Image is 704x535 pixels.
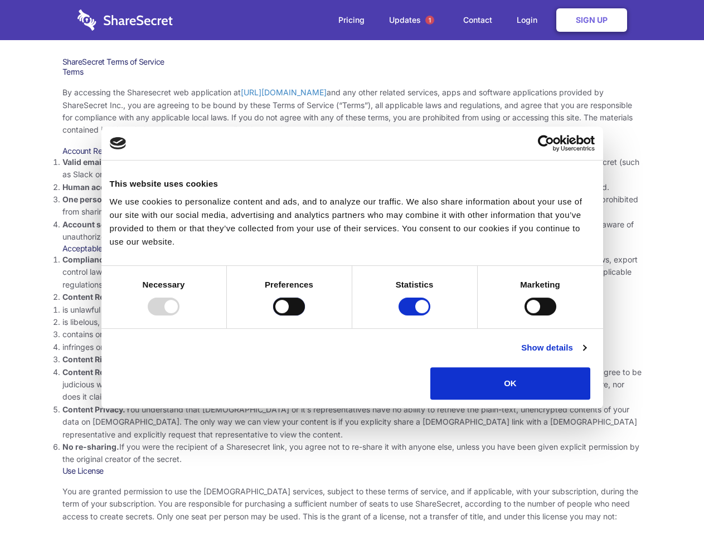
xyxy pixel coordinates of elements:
li: You agree that you will use Sharesecret only to secure and share content that you have the right ... [62,353,642,366]
strong: Content Restrictions. [62,292,144,301]
li: is unlawful or promotes unlawful activities [62,304,642,316]
strong: Statistics [396,280,434,289]
li: is libelous, defamatory, or fraudulent [62,316,642,328]
li: infringes on any proprietary right of any party, including patent, trademark, trade secret, copyr... [62,341,642,353]
a: Contact [452,3,503,37]
iframe: Drift Widget Chat Controller [648,479,691,522]
h3: Acceptable Use [62,244,642,254]
span: 1 [425,16,434,25]
h3: Use License [62,466,642,476]
strong: Content Responsibility. [62,367,152,377]
h1: ShareSecret Terms of Service [62,57,642,67]
strong: Marketing [520,280,560,289]
a: Sign Up [556,8,627,32]
li: Your use of the Sharesecret must not violate any applicable laws, including copyright or trademar... [62,254,642,291]
li: You are responsible for your own account security, including the security of your Sharesecret acc... [62,218,642,244]
a: Show details [521,341,586,354]
strong: Human accounts. [62,182,130,192]
li: You agree NOT to use Sharesecret to upload or share content that: [62,291,642,353]
strong: One person per account. [62,194,157,204]
strong: No re-sharing. [62,442,119,451]
a: [URL][DOMAIN_NAME] [241,87,327,97]
li: You are solely responsible for the content you share on Sharesecret, and with the people you shar... [62,366,642,403]
strong: Account security. [62,220,130,229]
li: contains or installs any active malware or exploits, or uses our platform for exploit delivery (s... [62,328,642,341]
strong: Valid email. [62,157,106,167]
li: You must provide a valid email address, either directly, or through approved third-party integrat... [62,156,642,181]
strong: Content Rights. [62,354,122,364]
strong: Compliance with local laws and regulations. [62,255,231,264]
img: logo [110,137,127,149]
li: You understand that [DEMOGRAPHIC_DATA] or it’s representatives have no ability to retrieve the pl... [62,403,642,441]
img: logo-wordmark-white-trans-d4663122ce5f474addd5e946df7df03e33cb6a1c49d2221995e7729f52c070b2.svg [77,9,173,31]
a: Pricing [327,3,376,37]
strong: Content Privacy. [62,405,125,414]
a: Login [506,3,554,37]
li: If you were the recipient of a Sharesecret link, you agree not to re-share it with anyone else, u... [62,441,642,466]
p: By accessing the Sharesecret web application at and any other related services, apps and software... [62,86,642,137]
strong: Preferences [265,280,313,289]
div: This website uses cookies [110,177,595,191]
strong: Necessary [143,280,185,289]
h3: Account Requirements [62,146,642,156]
div: We use cookies to personalize content and ads, and to analyze our traffic. We also share informat... [110,195,595,249]
a: Usercentrics Cookiebot - opens in a new window [497,135,595,152]
p: You are granted permission to use the [DEMOGRAPHIC_DATA] services, subject to these terms of serv... [62,485,642,523]
li: Only human beings may create accounts. “Bot” accounts — those created by software, in an automate... [62,181,642,193]
button: OK [430,367,590,400]
li: You are not allowed to share account credentials. Each account is dedicated to the individual who... [62,193,642,218]
h3: Terms [62,67,642,77]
